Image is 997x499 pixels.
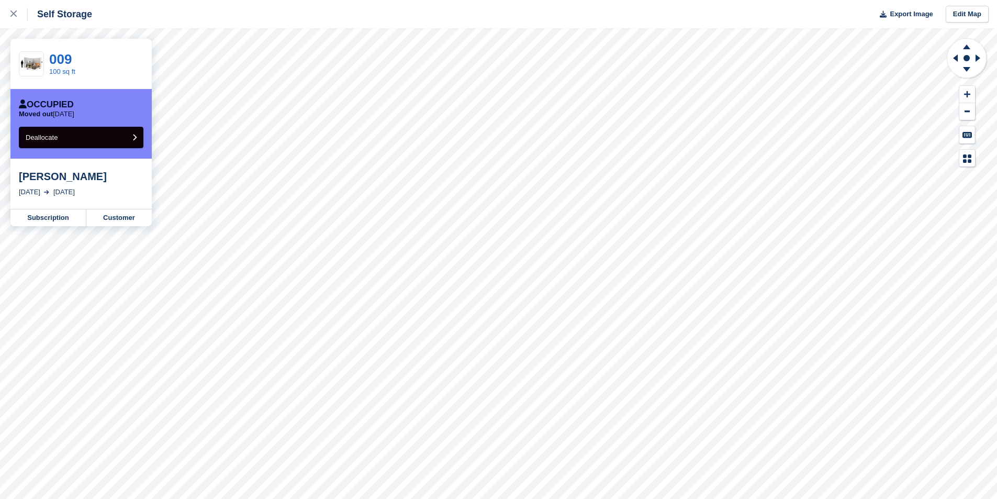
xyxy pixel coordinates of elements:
[49,51,72,67] a: 009
[873,6,933,23] button: Export Image
[959,103,975,120] button: Zoom Out
[86,209,152,226] a: Customer
[26,134,58,141] span: Deallocate
[19,110,53,118] span: Moved out
[19,55,43,73] img: 100.jpg
[959,126,975,143] button: Keyboard Shortcuts
[19,170,143,183] div: [PERSON_NAME]
[10,209,86,226] a: Subscription
[959,86,975,103] button: Zoom In
[49,68,75,75] a: 100 sq ft
[19,127,143,148] button: Deallocate
[946,6,989,23] a: Edit Map
[28,8,92,20] div: Self Storage
[53,187,75,197] div: [DATE]
[959,150,975,167] button: Map Legend
[19,99,74,110] div: Occupied
[19,187,40,197] div: [DATE]
[44,190,49,194] img: arrow-right-light-icn-cde0832a797a2874e46488d9cf13f60e5c3a73dbe684e267c42b8395dfbc2abf.svg
[19,110,74,118] p: [DATE]
[890,9,933,19] span: Export Image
